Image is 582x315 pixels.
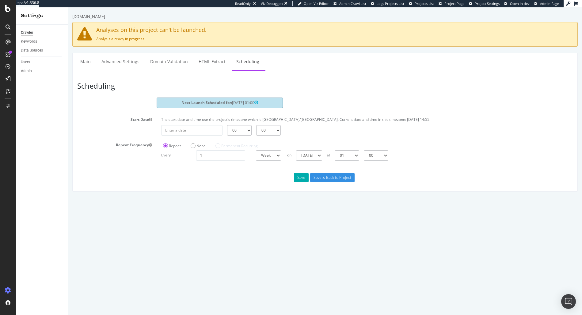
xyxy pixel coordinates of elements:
[126,46,162,63] a: HTML Extract
[9,20,505,26] h4: Analyses on this project can't be launched.
[371,1,404,6] a: Logs Projects List
[339,1,366,6] span: Admin Crawl List
[81,135,84,140] button: Repeat Frequency
[534,1,559,6] a: Admin Page
[333,1,366,6] a: Admin Crawl List
[21,38,37,45] div: Keywords
[415,1,434,6] span: Projects List
[9,29,505,34] p: Analysis already in progress.
[469,1,500,6] a: Project Settings
[21,59,63,65] a: Users
[21,68,63,74] a: Admin
[261,1,283,6] div: Viz Debugger:
[21,38,63,45] a: Keywords
[5,107,89,115] label: Start Date
[8,46,27,63] a: Main
[164,93,190,98] span: [DATE] 01:00
[444,1,464,6] span: Project Page
[409,1,434,6] a: Projects List
[4,6,37,12] div: [DOMAIN_NAME]
[164,46,196,63] a: Scheduling
[95,136,113,141] label: Repeat
[540,1,559,6] span: Admin Page
[242,166,287,175] input: Save & Back to Project
[21,68,32,74] div: Admin
[78,46,124,63] a: Domain Validation
[475,1,500,6] span: Project Settings
[377,1,404,6] span: Logs Projects List
[21,12,63,19] div: Settings
[147,136,190,141] label: Permanent Recurring
[235,1,252,6] div: ReadOnly:
[21,47,63,54] a: Data Sources
[21,47,43,54] div: Data Sources
[504,1,530,6] a: Open in dev
[510,1,530,6] span: Open in dev
[29,46,76,63] a: Advanced Settings
[146,133,192,143] div: Option available for Enterprise plan.
[6,75,90,83] h3: Scheduling
[21,29,63,36] a: Crawler
[21,29,33,36] div: Crawler
[439,1,464,6] a: Project Page
[93,109,505,115] p: The start date and time use the project's timezone which is [GEOGRAPHIC_DATA]/[GEOGRAPHIC_DATA]. ...
[259,143,262,150] p: at
[304,1,329,6] span: Open Viz Editor
[93,143,103,150] p: Every
[561,294,576,309] div: Open Intercom Messenger
[226,166,241,175] button: Save
[21,59,30,65] div: Users
[93,118,154,128] input: Enter a date
[123,136,138,141] label: None
[113,93,164,98] strong: Next Launch Scheduled for:
[5,133,89,140] label: Repeat Frequency
[81,109,84,115] button: Start Date
[298,1,329,6] a: Open Viz Editor
[219,143,223,150] p: on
